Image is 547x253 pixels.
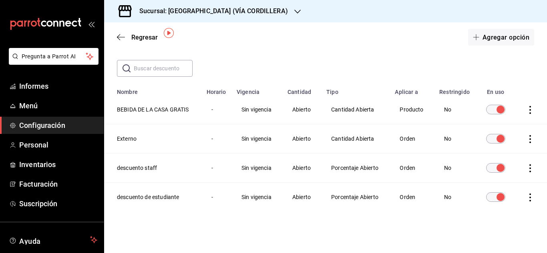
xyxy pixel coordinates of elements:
[434,95,476,124] td: No
[202,95,232,124] td: -
[434,183,476,212] td: No
[283,95,322,124] td: Abierto
[19,121,65,129] font: Configuración
[390,124,434,153] td: Orden
[202,124,232,153] td: -
[202,183,232,212] td: -
[390,183,434,212] td: Orden
[288,89,311,95] font: Cantidad
[390,153,434,183] td: Orden
[9,48,99,65] button: Pregunta a Parrot AI
[104,183,202,212] th: descuento de estudiante
[164,28,174,38] img: Marcador de información sobre herramientas
[526,135,534,143] button: actions
[322,95,390,124] td: Cantidad Abierta
[283,124,322,153] td: Abierto
[19,180,58,188] font: Facturación
[104,153,202,183] th: descuento staff
[19,160,56,169] font: Inventarios
[283,183,322,212] td: Abierto
[439,89,470,95] font: Restringido
[237,89,259,95] font: Vigencia
[483,33,529,41] font: Agregar opción
[139,7,288,15] font: Sucursal: [GEOGRAPHIC_DATA] (VÍA CORDILLERA)
[6,58,99,66] a: Pregunta a Parrot AI
[434,153,476,183] td: No
[19,237,41,245] font: Ayuda
[88,21,95,27] button: abrir_cajón_menú
[19,199,57,208] font: Suscripción
[117,34,158,41] button: Regresar
[131,34,158,41] font: Regresar
[104,95,202,124] th: BEBIDA DE LA CASA GRATIS
[232,95,283,124] td: Sin vigencia
[390,95,434,124] td: Producto
[134,60,193,76] input: Buscar descuento
[104,83,547,211] table: Tabla de descuentos
[434,124,476,153] td: No
[526,164,534,172] button: actions
[322,153,390,183] td: Porcentaje Abierto
[283,153,322,183] td: Abierto
[526,193,534,201] button: actions
[104,124,202,153] th: Externo
[232,153,283,183] td: Sin vigencia
[322,183,390,212] td: Porcentaje Abierto
[526,106,534,114] button: actions
[468,29,534,46] button: Agregar opción
[19,102,38,110] font: Menú
[19,141,48,149] font: Personal
[22,53,76,60] font: Pregunta a Parrot AI
[232,124,283,153] td: Sin vigencia
[202,153,232,183] td: -
[326,89,338,95] font: Tipo
[487,89,504,95] font: En uso
[207,89,226,95] font: Horario
[19,82,48,90] font: Informes
[395,89,418,95] font: Aplicar a
[322,124,390,153] td: Cantidad Abierta
[232,183,283,212] td: Sin vigencia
